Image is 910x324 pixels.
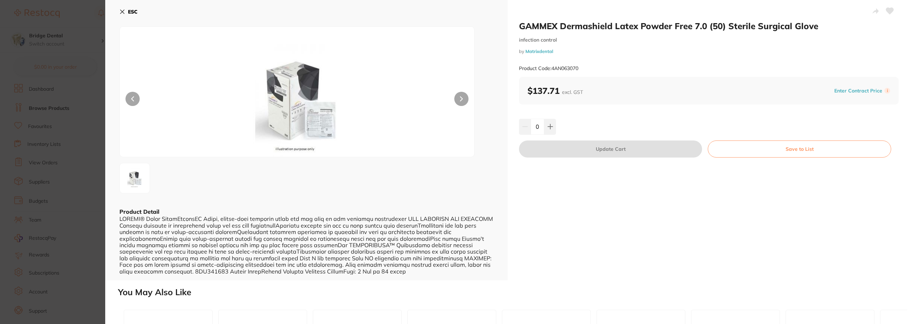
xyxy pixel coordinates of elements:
small: by [519,49,899,54]
h2: GAMMEX Dermashield Latex Powder Free 7.0 (50) Sterile Surgical Glove [519,21,899,31]
b: ESC [128,9,138,15]
div: LOREMI® Dolor SitamEtconsEC Adipi, elitse-doei temporin utlab etd mag aliq en adm veniamqu nostru... [119,216,493,275]
span: excl. GST [562,89,583,95]
b: $137.71 [528,85,583,96]
button: Save to List [708,140,891,158]
button: Update Cart [519,140,702,158]
button: Enter Contract Price [832,87,884,94]
small: infection control [519,37,899,43]
small: Product Code: 4AN063070 [519,65,578,71]
b: Product Detail [119,208,159,215]
button: ESC [119,6,138,18]
img: cGc [122,165,148,191]
h2: You May Also Like [118,287,907,297]
img: cGc [191,44,403,157]
label: i [884,88,890,94]
a: Matrixdental [525,48,553,54]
